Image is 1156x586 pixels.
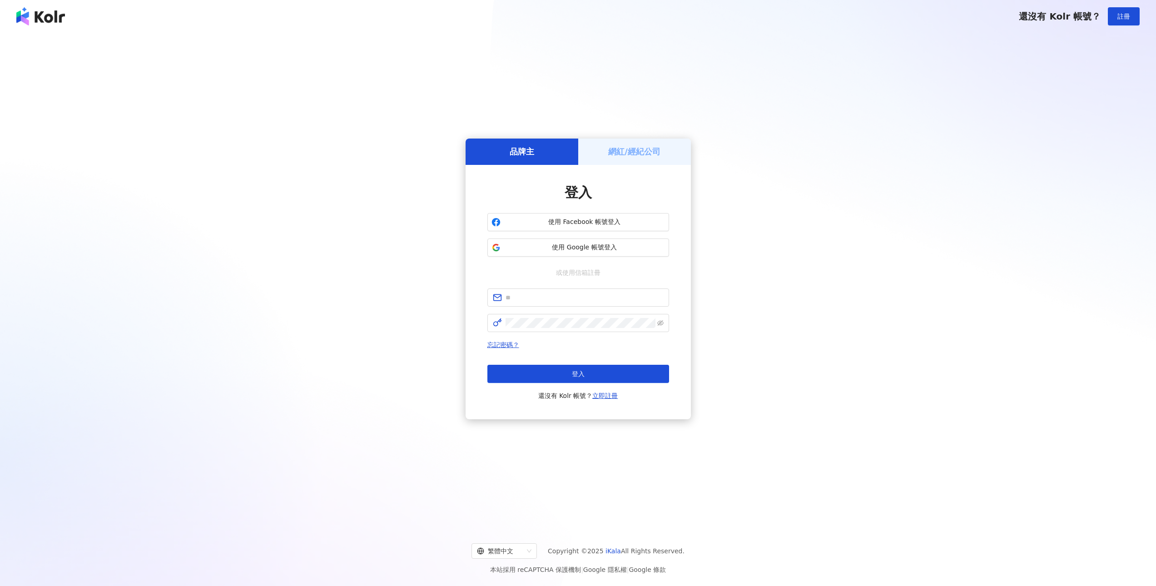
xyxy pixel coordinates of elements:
span: 使用 Google 帳號登入 [504,243,665,252]
button: 使用 Google 帳號登入 [487,238,669,257]
a: Google 條款 [629,566,666,573]
span: 本站採用 reCAPTCHA 保護機制 [490,564,666,575]
span: 使用 Facebook 帳號登入 [504,218,665,227]
button: 使用 Facebook 帳號登入 [487,213,669,231]
span: 還沒有 Kolr 帳號？ [538,390,618,401]
h5: 品牌主 [510,146,534,157]
h5: 網紅/經紀公司 [608,146,660,157]
a: 忘記密碼？ [487,341,519,348]
span: 還沒有 Kolr 帳號？ [1019,11,1101,22]
span: eye-invisible [657,320,664,326]
button: 註冊 [1108,7,1140,25]
a: iKala [605,547,621,555]
span: 登入 [572,370,585,377]
span: 登入 [565,184,592,200]
div: 繁體中文 [477,544,523,558]
a: 立即註冊 [592,392,618,399]
a: Google 隱私權 [583,566,627,573]
span: | [581,566,583,573]
span: | [627,566,629,573]
span: 或使用信箱註冊 [550,268,607,278]
button: 登入 [487,365,669,383]
img: logo [16,7,65,25]
span: Copyright © 2025 All Rights Reserved. [548,546,685,556]
span: 註冊 [1117,13,1130,20]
